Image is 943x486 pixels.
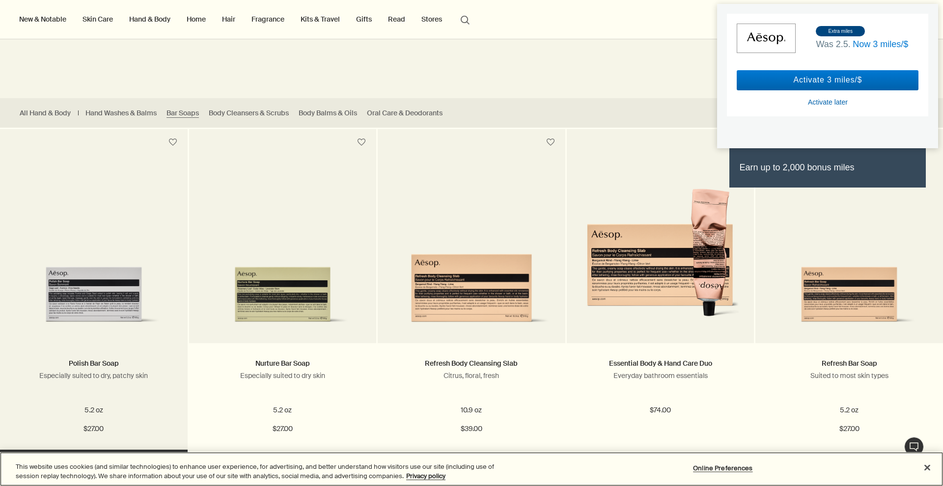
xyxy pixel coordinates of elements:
a: More information about your privacy, opens in a new tab [406,472,445,480]
a: Polish Bar Soap [69,359,119,368]
a: Gifts [354,13,374,26]
span: $27.00 [83,423,104,435]
button: Close [916,457,938,479]
a: Nurture Bar Soap in a recyclable FSC-certified, light green carton. [189,156,377,343]
a: Nurture Bar Soap [255,359,310,368]
a: Read [386,13,407,26]
a: Refresh Body Cleansing Slab [425,359,518,368]
span: $39.00 [461,423,482,435]
a: Oral Care & Deodorants [367,108,443,118]
img: Polish Bar Soap in a recyclable FSC-certified, pale blue carton. [15,232,173,328]
button: New & Notable [17,13,68,26]
img: Nurture Bar Soap in a recyclable FSC-certified, light green carton. [204,232,362,328]
a: Body Cleansers & Scrubs [209,108,289,118]
button: Live Assistance [904,437,924,457]
a: Bar Soaps [166,108,199,118]
a: Hand & Body [127,13,172,26]
a: Essential Body & Hand Care Duo [609,359,712,368]
p: Citrus, floral, fresh [392,371,551,380]
a: All Hand & Body [20,108,71,118]
a: Body Balms & Oils [299,108,357,118]
a: Hair [220,13,237,26]
a: Home [185,13,208,26]
button: Save to cabinet [353,134,370,151]
button: Save to cabinet [542,134,559,151]
a: Fragrance [250,13,286,26]
p: Especially suited to dry, patchy skin [15,371,173,380]
a: Kits & Travel [299,13,342,26]
span: $27.00 [273,423,293,435]
a: Skin Care [81,13,115,26]
img: Refresh Body Cleansing Slab in a recyclable FSC-certified, peach-coloured carton. [392,232,551,328]
p: Especially suited to dry skin [204,371,362,380]
button: Save to cabinet [164,134,182,151]
span: $74.00 [650,405,671,416]
a: Refresh Bar Soap [822,359,877,368]
button: Open search [456,10,474,28]
a: Refresh Body Cleansing Slab in a recyclable FSC-certified, peach-coloured carton. [755,156,943,343]
button: Online Preferences, Opens the preference center dialog [692,459,753,478]
p: Everyday bathroom essentials [582,371,740,380]
a: Refresh Body Cleansing Slab in a recyclable FSC-certified, peach-coloured carton. [378,156,565,343]
a: Hand Washes & Balms [85,108,157,118]
img: Refresh Body Cleansing Slab in a recyclable FSC-certified, peach-coloured carton. [770,232,928,328]
button: Stores [419,13,444,26]
p: Suited to most skin types [770,371,928,380]
span: $27.00 [839,423,860,435]
div: This website uses cookies (and similar technologies) to enhance user experience, for advertising,... [16,462,519,481]
img: Refresh Body Cleansing Slab with Resurrection Aromatique Hand Balm [582,189,740,328]
a: Refresh Body Cleansing Slab with Resurrection Aromatique Hand Balm [567,156,754,343]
